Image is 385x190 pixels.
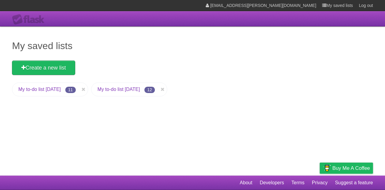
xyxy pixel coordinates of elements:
[332,163,370,173] span: Buy me a coffee
[323,163,331,173] img: Buy me a coffee
[335,177,373,188] a: Suggest a feature
[312,177,328,188] a: Privacy
[291,177,305,188] a: Terms
[12,61,75,75] a: Create a new list
[97,87,140,92] a: My to-do list [DATE]
[12,39,373,53] h1: My saved lists
[12,14,48,25] div: Flask
[240,177,252,188] a: About
[144,87,155,93] span: 12
[18,87,61,92] a: My to-do list [DATE]
[320,163,373,174] a: Buy me a coffee
[260,177,284,188] a: Developers
[65,87,76,93] span: 11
